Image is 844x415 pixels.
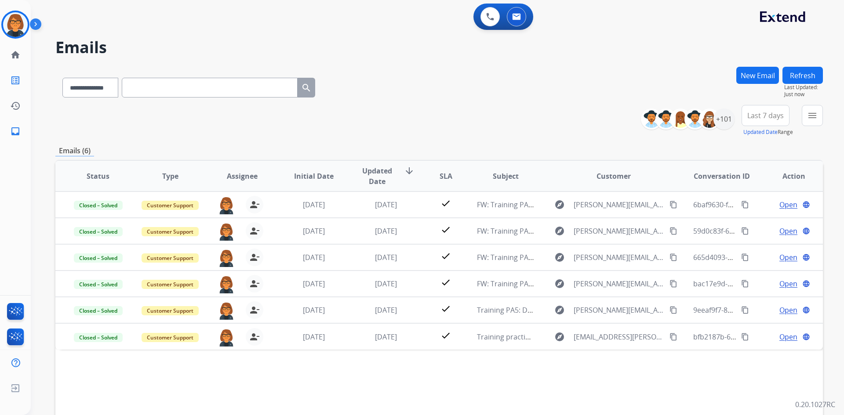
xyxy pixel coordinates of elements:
mat-icon: language [802,201,810,209]
mat-icon: language [802,227,810,235]
span: Training PA5: Do Not Assign ([PERSON_NAME]) [477,305,630,315]
p: 0.20.1027RC [795,399,835,410]
mat-icon: explore [554,199,565,210]
mat-icon: explore [554,278,565,289]
span: Open [779,226,797,236]
span: Closed – Solved [74,201,123,210]
span: FW: Training PA1: Do Not Assign ([PERSON_NAME]) [477,200,644,209]
mat-icon: person_remove [249,278,260,289]
span: Customer Support [142,306,199,315]
mat-icon: person_remove [249,332,260,342]
span: Range [743,128,793,136]
span: Open [779,305,797,315]
span: [PERSON_NAME][EMAIL_ADDRESS][DOMAIN_NAME] [574,252,664,263]
mat-icon: content_copy [669,280,677,288]
h2: Emails [55,39,823,56]
mat-icon: check [440,198,451,209]
span: [DATE] [303,226,325,236]
span: Open [779,252,797,263]
button: Updated Date [743,129,778,136]
span: Customer Support [142,253,199,263]
mat-icon: check [440,303,451,314]
button: New Email [736,67,779,84]
button: Last 7 days [742,105,789,126]
th: Action [751,161,823,191]
img: agent-avatar [218,275,235,293]
span: FW: Training PA2: Do Not Assign ([PERSON_NAME]) [477,279,644,289]
img: agent-avatar [218,196,235,214]
img: agent-avatar [218,301,235,320]
span: Closed – Solved [74,333,123,342]
mat-icon: language [802,333,810,341]
span: [DATE] [375,332,397,342]
span: Conversation ID [694,171,750,181]
mat-icon: person_remove [249,226,260,236]
mat-icon: content_copy [741,253,749,261]
mat-icon: inbox [10,126,21,137]
img: agent-avatar [218,328,235,346]
span: [DATE] [375,226,397,236]
span: FW: Training PA3: Do Not Assign ([PERSON_NAME]) [477,226,644,236]
span: SLA [440,171,452,181]
span: Just now [784,91,823,98]
img: avatar [3,12,28,37]
span: [DATE] [375,305,397,315]
span: Closed – Solved [74,306,123,315]
span: Assignee [227,171,258,181]
span: [DATE] [303,305,325,315]
button: Refresh [782,67,823,84]
mat-icon: person_remove [249,305,260,315]
mat-icon: arrow_downward [404,166,415,176]
span: [PERSON_NAME][EMAIL_ADDRESS][DOMAIN_NAME] [574,226,664,236]
span: Training practice new email [477,332,568,342]
mat-icon: content_copy [741,306,749,314]
mat-icon: list_alt [10,75,21,86]
mat-icon: search [301,83,312,93]
span: 665d4093-46fe-442d-8b39-886aec18ab72 [693,253,828,262]
mat-icon: content_copy [669,201,677,209]
span: Last Updated: [784,84,823,91]
mat-icon: explore [554,332,565,342]
span: 9eeaf9f7-8020-448f-b413-bf9ecf8b2b41 [693,305,821,315]
mat-icon: person_remove [249,252,260,263]
span: Updated Date [357,166,397,187]
span: Type [162,171,178,181]
span: [DATE] [303,332,325,342]
span: Customer [597,171,631,181]
span: Subject [493,171,519,181]
span: Initial Date [294,171,334,181]
span: Open [779,199,797,210]
span: Customer Support [142,201,199,210]
span: Closed – Solved [74,253,123,263]
mat-icon: home [10,50,21,60]
mat-icon: content_copy [741,201,749,209]
p: Emails (6) [55,145,94,156]
mat-icon: language [802,253,810,261]
mat-icon: content_copy [669,253,677,261]
mat-icon: content_copy [669,306,677,314]
mat-icon: check [440,224,451,235]
mat-icon: content_copy [669,333,677,341]
span: [DATE] [375,279,397,289]
span: [PERSON_NAME][EMAIL_ADDRESS][DOMAIN_NAME] [574,278,664,289]
span: [DATE] [303,253,325,262]
span: Customer Support [142,333,199,342]
span: [EMAIL_ADDRESS][PERSON_NAME][DOMAIN_NAME] [574,332,664,342]
mat-icon: history [10,101,21,111]
span: [DATE] [303,200,325,209]
span: [DATE] [375,200,397,209]
mat-icon: check [440,330,451,341]
mat-icon: language [802,306,810,314]
span: Customer Support [142,227,199,236]
span: FW: Training PA4: Do Not Assign ([PERSON_NAME]) [477,253,644,262]
mat-icon: check [440,251,451,261]
span: [PERSON_NAME][EMAIL_ADDRESS][DOMAIN_NAME] [574,199,664,210]
span: Open [779,332,797,342]
span: bac17e9d-7f0e-4d79-b6e3-d3c01392d491 [693,279,829,289]
span: Last 7 days [747,114,784,117]
span: [PERSON_NAME][EMAIL_ADDRESS][DOMAIN_NAME] [574,305,664,315]
span: 6baf9630-fd67-461c-a586-f0845c9bf224 [693,200,822,209]
img: agent-avatar [218,222,235,241]
span: 59d0c83f-6c0c-48ea-a6b5-27f5b844f2ba [693,226,824,236]
mat-icon: content_copy [741,333,749,341]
